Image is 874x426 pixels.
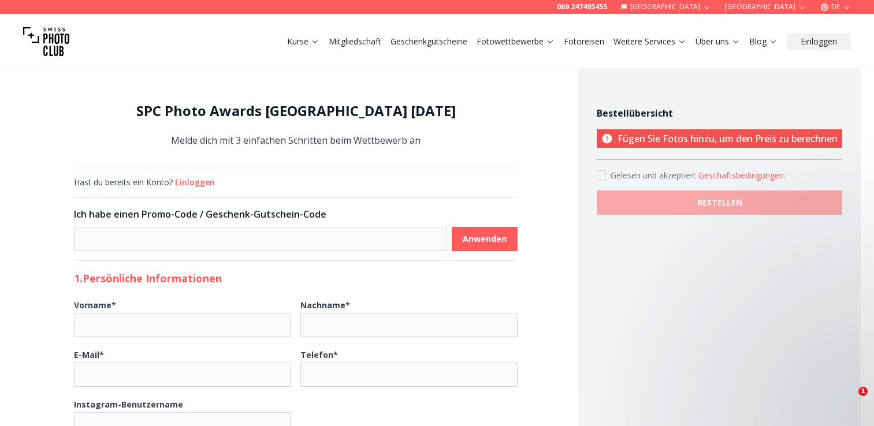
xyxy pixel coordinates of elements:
b: Nachname * [300,300,350,311]
div: Melde dich mit 3 einfachen Schritten beim Wettbewerb an [74,102,518,148]
a: Über uns [696,36,740,47]
button: Über uns [691,33,745,50]
button: Kurse [282,33,324,50]
a: Kurse [287,36,319,47]
input: Nachname* [300,313,518,337]
button: Weitere Services [609,33,691,50]
h4: Bestellübersicht [597,106,842,120]
input: Accept terms [597,170,606,180]
span: Gelesen und akzeptiert [611,170,698,181]
h1: SPC Photo Awards [GEOGRAPHIC_DATA] [DATE] [74,102,518,120]
input: Telefon* [300,363,518,387]
img: Swiss photo club [23,18,69,65]
div: Hast du bereits ein Konto? [74,177,518,188]
button: Anwenden [452,227,518,251]
a: Geschenkgutscheine [390,36,467,47]
button: Accept termsGelesen und akzeptiert [698,170,786,181]
button: Blog [745,33,782,50]
input: E-Mail* [74,363,291,387]
iframe: Intercom live chat [835,387,862,414]
button: Einloggen [787,33,851,50]
a: Mitgliedschaft [329,36,381,47]
b: Instagram-Benutzername [74,399,183,410]
a: 069 247495455 [557,2,607,12]
b: Vorname * [74,300,116,311]
b: Telefon * [300,349,338,360]
b: Anwenden [463,233,507,245]
button: Fotowettbewerbe [472,33,559,50]
b: E-Mail * [74,349,104,360]
b: BESTELLEN [697,197,742,208]
a: Blog [749,36,778,47]
button: Fotoreisen [559,33,609,50]
h3: Ich habe einen Promo-Code / Geschenk-Gutschein-Code [74,207,518,221]
span: 1 [858,387,868,396]
a: Weitere Services [613,36,686,47]
button: Geschenkgutscheine [386,33,472,50]
button: Einloggen [175,177,215,188]
button: Mitgliedschaft [324,33,386,50]
p: Fügen Sie Fotos hinzu, um den Preis zu berechnen [597,129,842,148]
a: Fotoreisen [564,36,604,47]
a: Fotowettbewerbe [477,36,555,47]
button: BESTELLEN [597,190,842,215]
h2: 1. Persönliche Informationen [74,270,518,286]
input: Vorname* [74,313,291,337]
